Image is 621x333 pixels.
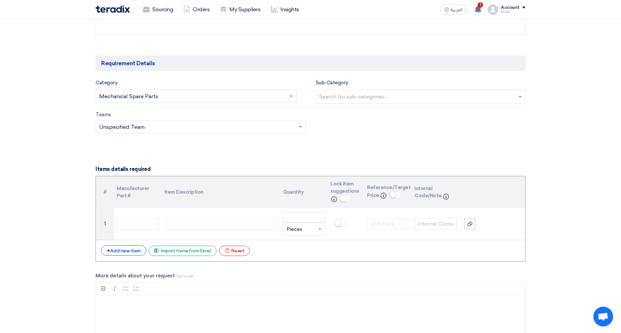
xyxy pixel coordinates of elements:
span: Internal Code/Note [414,185,442,199]
button: العربية [440,4,466,15]
label: More details about your request [96,272,525,280]
th: Manufacturer Part # [114,176,161,208]
span: + [107,248,110,254]
label: Category [96,79,117,87]
img: Teradix logo [96,5,130,13]
td: 1 [96,208,114,240]
span: Reference/Target Price [367,184,410,199]
th: Serial Number [96,176,114,208]
span: 1 [478,2,483,8]
input: Model Number [117,218,159,230]
label: Sub-Category [316,79,348,87]
a: My Suppliers [215,2,266,17]
label: Teams [96,111,111,119]
a: Orders [178,2,215,17]
div: Import items from Excel [149,246,216,256]
img: profile_test.png [488,4,498,15]
div: Reset [219,246,250,256]
div: Add new item [101,245,146,256]
th: Item Description [162,176,280,208]
span: العربية [451,8,463,12]
a: Insights [266,2,304,17]
h5: Requirement Details [96,56,525,71]
span: Lock item suggestions [330,181,359,194]
th: Quantity [280,176,328,208]
span: Optional [176,274,193,278]
div: Account [501,5,520,11]
div: Khalil [501,10,525,14]
input: Unit Price [367,218,409,230]
a: Sourcing [138,2,178,17]
input: Amount [283,212,325,223]
div: Name [164,218,278,230]
label: Items details required [96,165,151,173]
input: Internal Code/Note [414,218,457,230]
div: Open chat [593,307,613,326]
